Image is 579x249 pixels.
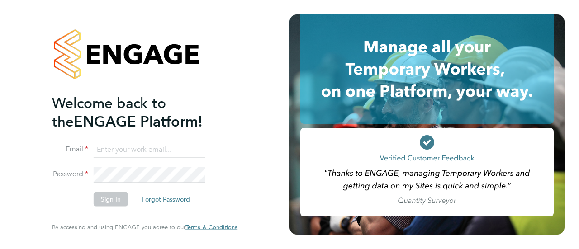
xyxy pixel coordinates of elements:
button: Sign In [94,192,128,207]
h2: ENGAGE Platform! [52,94,228,131]
span: Welcome back to the [52,94,166,130]
label: Password [52,169,88,179]
input: Enter your work email... [94,141,205,158]
button: Forgot Password [134,192,197,207]
label: Email [52,144,88,154]
span: By accessing and using ENGAGE you agree to our [52,223,237,231]
a: Terms & Conditions [185,224,237,231]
